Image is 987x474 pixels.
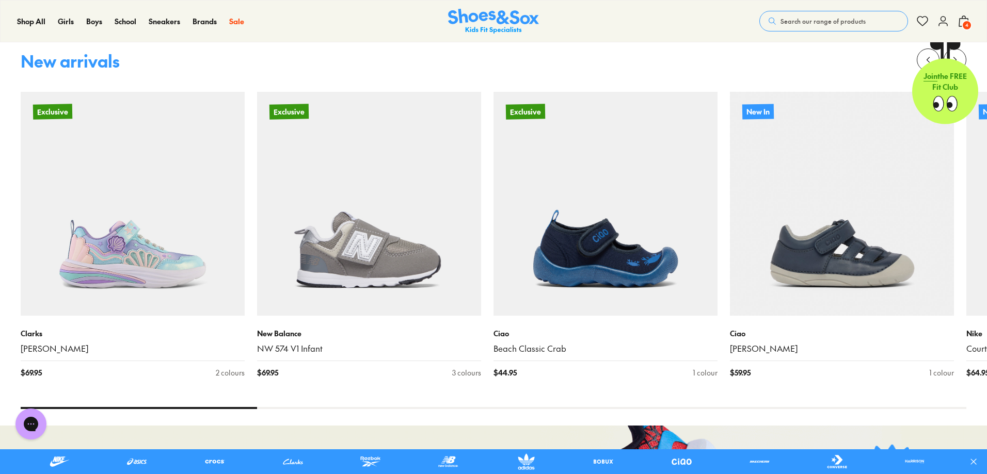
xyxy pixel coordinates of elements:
a: Jointhe FREE Fit Club [912,42,978,124]
span: $ 44.95 [494,367,517,378]
p: New Balance [257,328,481,339]
span: $ 59.95 [730,367,751,378]
a: [PERSON_NAME] [730,343,954,354]
a: Sneakers [149,16,180,27]
div: 2 colours [216,367,245,378]
span: Girls [58,16,74,26]
a: [PERSON_NAME] [21,343,245,354]
p: New In [742,104,774,120]
div: 1 colour [929,367,954,378]
p: Exclusive [33,104,72,120]
a: Sale [229,16,244,27]
a: Shop All [17,16,45,27]
span: Boys [86,16,102,26]
a: Girls [58,16,74,27]
img: SNS_Logo_Responsive.svg [448,9,539,34]
span: School [115,16,136,26]
a: Brands [193,16,217,27]
div: 1 colour [693,367,718,378]
p: Ciao [730,328,954,339]
span: $ 69.95 [257,367,278,378]
button: 4 [958,10,970,32]
span: Sale [229,16,244,26]
a: School [115,16,136,27]
a: Exclusive [21,92,245,316]
span: Search our range of products [781,17,866,26]
span: Join [924,71,937,81]
p: the FREE Fit Club [912,62,978,101]
div: New arrivals [21,53,120,69]
p: Clarks [21,328,245,339]
div: 3 colours [452,367,481,378]
a: NW 574 V1 Infant [257,343,481,354]
span: 4 [962,20,972,30]
a: Shoes & Sox [448,9,539,34]
span: Sneakers [149,16,180,26]
a: Boys [86,16,102,27]
span: Brands [193,16,217,26]
p: Exclusive [506,104,545,120]
button: Search our range of products [759,11,908,31]
a: Beach Classic Crab [494,343,718,354]
span: Shop All [17,16,45,26]
iframe: Gorgias live chat messenger [10,405,52,443]
p: Ciao [494,328,718,339]
span: $ 69.95 [21,367,42,378]
p: Exclusive [269,104,309,120]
